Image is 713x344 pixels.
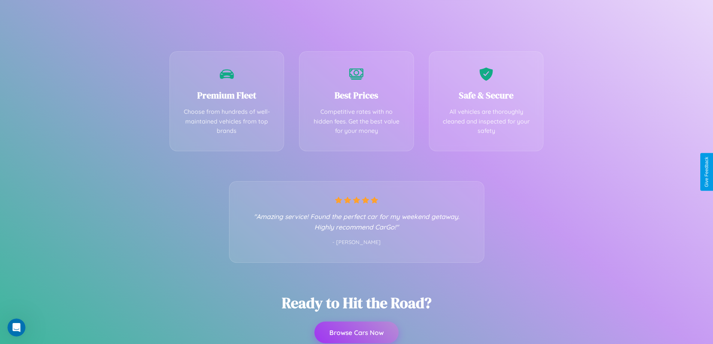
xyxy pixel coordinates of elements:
[181,107,273,136] p: Choose from hundreds of well-maintained vehicles from top brands
[311,89,402,101] h3: Best Prices
[282,293,432,313] h2: Ready to Hit the Road?
[244,238,469,247] p: - [PERSON_NAME]
[314,322,399,343] button: Browse Cars Now
[181,89,273,101] h3: Premium Fleet
[704,157,709,187] div: Give Feedback
[7,319,25,337] iframe: Intercom live chat
[244,211,469,232] p: "Amazing service! Found the perfect car for my weekend getaway. Highly recommend CarGo!"
[441,107,532,136] p: All vehicles are thoroughly cleaned and inspected for your safety
[441,89,532,101] h3: Safe & Secure
[311,107,402,136] p: Competitive rates with no hidden fees. Get the best value for your money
